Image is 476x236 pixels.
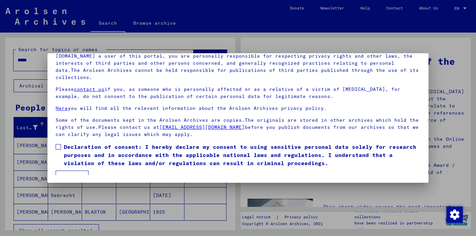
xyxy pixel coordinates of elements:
a: contact us [74,86,104,92]
p: you will find all the relevant information about the Arolsen Archives privacy policy. [56,105,420,112]
a: Here [56,105,68,111]
button: I agree [56,171,88,183]
span: Declaration of consent: I hereby declare my consent to using sensitive personal data solely for r... [64,143,420,167]
p: Please if you, as someone who is personally affected or as a relative of a victim of [MEDICAL_DAT... [56,86,420,100]
p: Some of the documents kept in the Arolsen Archives are copies.The originals are stored in other a... [56,117,420,138]
p: Please note that this portal on victims of Nazi [MEDICAL_DATA] contains sensitive data on identif... [56,45,420,81]
img: Внести поправки в соглашение [447,206,463,223]
a: [EMAIL_ADDRESS][DOMAIN_NAME] [159,124,245,130]
div: Внести поправки в соглашение [446,206,462,222]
